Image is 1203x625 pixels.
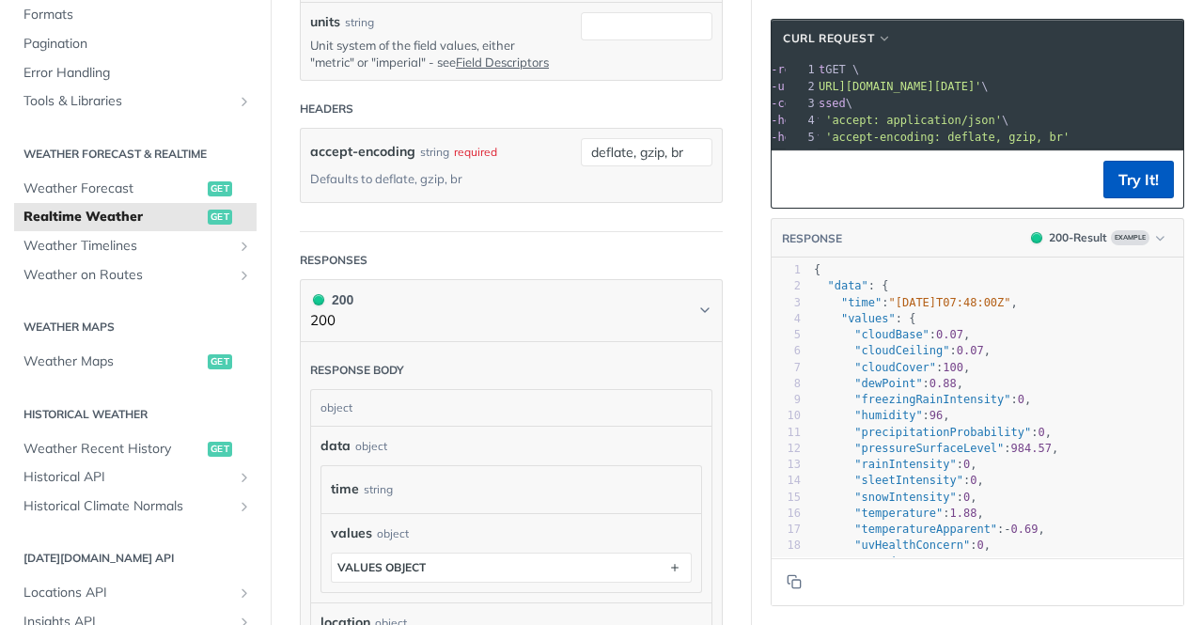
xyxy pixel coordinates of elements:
[854,539,970,552] span: "uvHealthConcern"
[889,296,1011,309] span: "[DATE]T07:48:00Z"
[854,426,1031,439] span: "precipitationProbability"
[781,568,807,596] button: Copy to clipboard
[923,555,930,569] span: 0
[783,30,874,47] span: cURL Request
[772,376,801,392] div: 8
[814,377,963,390] span: : ,
[1049,229,1107,246] div: 200 - Result
[930,409,943,422] span: 96
[772,425,801,441] div: 11
[825,114,1002,127] span: 'accept: application/json'
[970,474,976,487] span: 0
[237,239,252,254] button: Show subpages for Weather Timelines
[814,361,970,374] span: : ,
[854,507,943,520] span: "temperature"
[331,476,359,503] label: time
[764,80,798,93] span: --url
[300,252,367,269] div: Responses
[825,131,1070,144] span: 'accept-encoding: deflate, gzip, br'
[772,278,801,294] div: 2
[310,362,404,379] div: Response body
[310,289,353,310] div: 200
[23,92,232,111] span: Tools & Libraries
[310,289,712,332] button: 200 200200
[23,584,232,602] span: Locations API
[854,409,922,422] span: "humidity"
[772,262,801,278] div: 1
[237,499,252,514] button: Show subpages for Historical Climate Normals
[772,522,801,538] div: 17
[976,539,983,552] span: 0
[841,312,896,325] span: "values"
[936,328,963,341] span: 0.07
[377,525,409,542] div: object
[854,328,929,341] span: "cloudBase"
[337,560,426,574] div: values object
[730,114,1008,127] span: \
[23,266,232,285] span: Weather on Routes
[14,1,257,29] a: Formats
[310,138,415,165] label: accept-encoding
[697,303,712,318] svg: Chevron
[814,426,1052,439] span: : ,
[237,470,252,485] button: Show subpages for Historical API
[814,279,889,292] span: : {
[814,328,970,341] span: : ,
[814,491,977,504] span: : ,
[23,180,203,198] span: Weather Forecast
[786,95,818,112] div: 3
[14,232,257,260] a: Weather TimelinesShow subpages for Weather Timelines
[772,392,801,408] div: 9
[772,311,801,327] div: 4
[14,463,257,492] a: Historical APIShow subpages for Historical API
[786,112,818,129] div: 4
[772,538,801,554] div: 18
[1018,393,1024,406] span: 0
[814,263,820,276] span: {
[854,393,1010,406] span: "freezingRainIntensity"
[208,442,232,457] span: get
[310,165,462,193] div: Defaults to deflate, gzip, br
[814,393,1031,406] span: : ,
[786,78,818,95] div: 2
[14,87,257,116] a: Tools & LibrariesShow subpages for Tools & Libraries
[814,344,991,357] span: : ,
[963,491,970,504] span: 0
[456,55,549,70] a: Field Descriptors
[772,360,801,376] div: 7
[332,554,691,582] button: values object
[237,586,252,601] button: Show subpages for Locations API
[237,94,252,109] button: Show subpages for Tools & Libraries
[1111,230,1149,245] span: Example
[776,29,898,48] button: cURL Request
[854,442,1004,455] span: "pressureSurfaceLevel"
[320,436,351,456] span: data
[1011,523,1039,536] span: 0.69
[311,390,707,426] div: object
[854,491,956,504] span: "snowIntensity"
[23,237,232,256] span: Weather Timelines
[14,261,257,289] a: Weather on RoutesShow subpages for Weather on Routes
[827,279,867,292] span: "data"
[23,208,203,227] span: Realtime Weather
[14,146,257,163] h2: Weather Forecast & realtime
[781,165,807,194] button: Copy to clipboard
[805,80,981,93] span: '[URL][DOMAIN_NAME][DATE]'
[814,474,984,487] span: : ,
[313,294,324,305] span: 200
[814,507,984,520] span: : ,
[963,458,970,471] span: 0
[814,539,991,552] span: : ,
[23,440,203,459] span: Weather Recent History
[854,555,915,569] span: "uvIndex"
[23,497,232,516] span: Historical Climate Normals
[854,344,949,357] span: "cloudCeiling"
[310,12,340,32] label: units
[1011,442,1052,455] span: 984.57
[208,354,232,369] span: get
[14,435,257,463] a: Weather Recent Historyget
[772,295,801,311] div: 3
[814,296,1018,309] span: : ,
[208,210,232,225] span: get
[772,457,801,473] div: 13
